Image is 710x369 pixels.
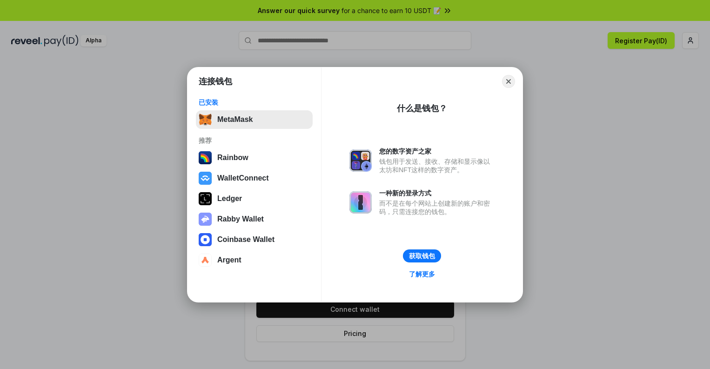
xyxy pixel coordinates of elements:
div: 了解更多 [409,270,435,278]
div: 您的数字资产之家 [379,147,495,155]
img: svg+xml,%3Csvg%20xmlns%3D%22http%3A%2F%2Fwww.w3.org%2F2000%2Fsvg%22%20fill%3D%22none%22%20viewBox... [349,191,372,214]
button: Close [502,75,515,88]
a: 了解更多 [403,268,441,280]
div: Ledger [217,195,242,203]
div: 推荐 [199,136,310,145]
div: 一种新的登录方式 [379,189,495,197]
div: 钱包用于发送、接收、存储和显示像以太坊和NFT这样的数字资产。 [379,157,495,174]
img: svg+xml,%3Csvg%20width%3D%2228%22%20height%3D%2228%22%20viewBox%3D%220%200%2028%2028%22%20fill%3D... [199,233,212,246]
img: svg+xml,%3Csvg%20xmlns%3D%22http%3A%2F%2Fwww.w3.org%2F2000%2Fsvg%22%20width%3D%2228%22%20height%3... [199,192,212,205]
div: MetaMask [217,115,253,124]
div: Coinbase Wallet [217,235,275,244]
div: Rabby Wallet [217,215,264,223]
div: 而不是在每个网站上创建新的账户和密码，只需连接您的钱包。 [379,199,495,216]
div: 已安装 [199,98,310,107]
div: Argent [217,256,241,264]
img: svg+xml,%3Csvg%20xmlns%3D%22http%3A%2F%2Fwww.w3.org%2F2000%2Fsvg%22%20fill%3D%22none%22%20viewBox... [199,213,212,226]
div: WalletConnect [217,174,269,182]
button: Rainbow [196,148,313,167]
img: svg+xml,%3Csvg%20width%3D%22120%22%20height%3D%22120%22%20viewBox%3D%220%200%20120%20120%22%20fil... [199,151,212,164]
button: Ledger [196,189,313,208]
button: Argent [196,251,313,269]
button: WalletConnect [196,169,313,188]
img: svg+xml,%3Csvg%20width%3D%2228%22%20height%3D%2228%22%20viewBox%3D%220%200%2028%2028%22%20fill%3D... [199,172,212,185]
button: 获取钱包 [403,249,441,262]
div: 什么是钱包？ [397,103,447,114]
button: Coinbase Wallet [196,230,313,249]
div: Rainbow [217,154,248,162]
div: 获取钱包 [409,252,435,260]
img: svg+xml,%3Csvg%20width%3D%2228%22%20height%3D%2228%22%20viewBox%3D%220%200%2028%2028%22%20fill%3D... [199,254,212,267]
button: MetaMask [196,110,313,129]
img: svg+xml,%3Csvg%20xmlns%3D%22http%3A%2F%2Fwww.w3.org%2F2000%2Fsvg%22%20fill%3D%22none%22%20viewBox... [349,149,372,172]
button: Rabby Wallet [196,210,313,228]
img: svg+xml,%3Csvg%20fill%3D%22none%22%20height%3D%2233%22%20viewBox%3D%220%200%2035%2033%22%20width%... [199,113,212,126]
h1: 连接钱包 [199,76,232,87]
